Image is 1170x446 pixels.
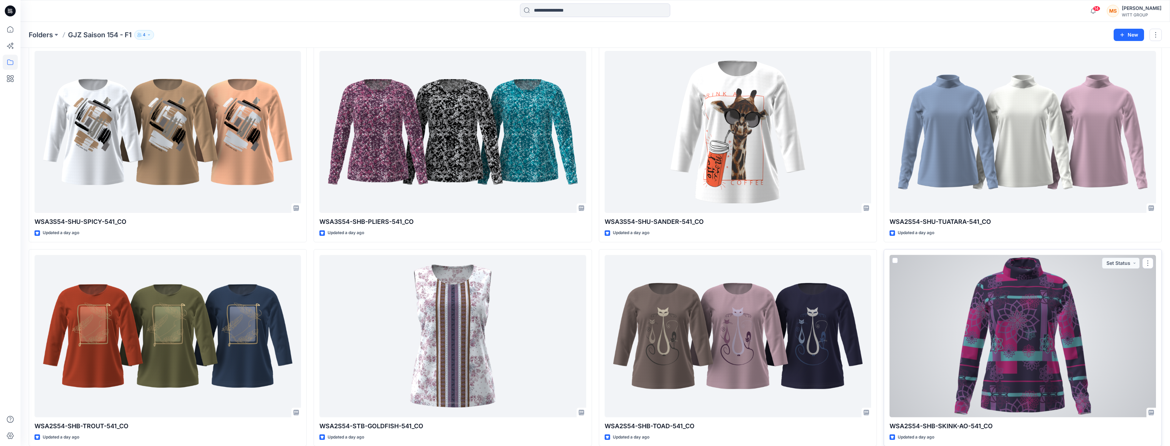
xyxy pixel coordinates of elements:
[613,434,649,441] p: Updated a day ago
[898,434,934,441] p: Updated a day ago
[890,255,1156,417] a: WSA2S54-SHB-SKINK-AO-541_CO
[134,30,154,40] button: 4
[1093,6,1100,11] span: 14
[890,51,1156,213] a: WSA2S54-SHU-TUATARA-541_CO
[35,217,301,227] p: WSA3S54-SHU-SPICY-541_CO
[605,51,871,213] a: WSA3S54-SHU-SANDER-541_CO
[605,421,871,431] p: WSA2S54-SHB-TOAD-541_CO
[43,434,79,441] p: Updated a day ago
[319,217,586,227] p: WSA3S54-SHB-PLIERS-541_CO
[29,30,53,40] a: Folders
[319,421,586,431] p: WSA2S54-STB-GOLDFISH-541_CO
[35,51,301,213] a: WSA3S54-SHU-SPICY-541_CO
[35,421,301,431] p: WSA2S54-SHB-TROUT-541_CO
[1122,4,1161,12] div: [PERSON_NAME]
[328,229,364,236] p: Updated a day ago
[143,31,146,39] p: 4
[890,421,1156,431] p: WSA2S54-SHB-SKINK-AO-541_CO
[35,255,301,417] a: WSA2S54-SHB-TROUT-541_CO
[890,217,1156,227] p: WSA2S54-SHU-TUATARA-541_CO
[328,434,364,441] p: Updated a day ago
[319,255,586,417] a: WSA2S54-STB-GOLDFISH-541_CO
[1107,5,1119,17] div: MS
[605,217,871,227] p: WSA3S54-SHU-SANDER-541_CO
[1114,29,1144,41] button: New
[898,229,934,236] p: Updated a day ago
[605,255,871,417] a: WSA2S54-SHB-TOAD-541_CO
[319,51,586,213] a: WSA3S54-SHB-PLIERS-541_CO
[613,229,649,236] p: Updated a day ago
[43,229,79,236] p: Updated a day ago
[1122,12,1161,17] div: WITT GROUP
[68,30,132,40] p: GJZ Saison 154 - F1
